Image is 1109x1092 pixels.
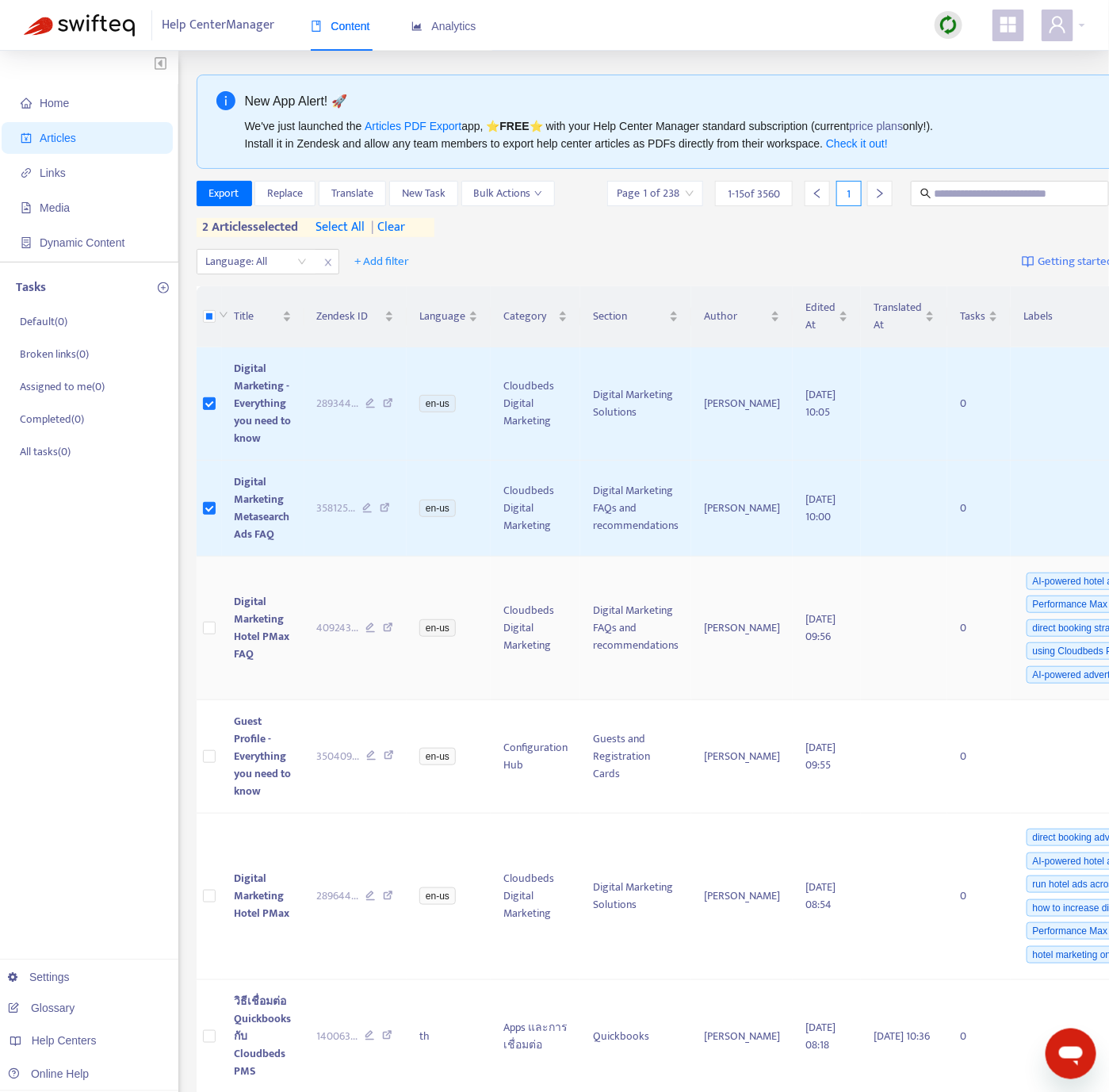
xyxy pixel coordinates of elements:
[21,202,32,213] span: file-image
[419,748,456,765] span: en-us
[317,500,356,517] span: 358125 ...
[805,1018,836,1054] span: [DATE] 08:18
[704,308,767,325] span: Author
[491,286,580,347] th: Category
[8,1067,89,1080] a: Online Help
[40,201,70,214] span: Media
[40,236,124,249] span: Dynamic Content
[503,308,555,325] span: Category
[580,461,691,557] td: Digital Marketing FAQs and recommendations
[474,185,542,202] span: Bulk Actions
[371,216,374,238] span: |
[419,619,456,637] span: en-us
[317,619,359,637] span: 409243 ...
[691,461,793,557] td: [PERSON_NAME]
[16,278,46,297] p: Tasks
[691,557,793,700] td: [PERSON_NAME]
[947,814,1011,980] td: 0
[235,473,290,543] span: Digital Marketing Metasearch Ads FAQ
[197,181,252,206] button: Export
[419,308,465,325] span: Language
[691,814,793,980] td: [PERSON_NAME]
[365,120,461,132] a: Articles PDF Export
[317,748,360,765] span: 350409 ...
[402,185,446,202] span: New Task
[593,308,666,325] span: Section
[197,218,299,237] span: 2 articles selected
[343,249,422,274] button: + Add filter
[317,308,382,325] span: Zendesk ID
[40,97,69,109] span: Home
[32,1034,97,1047] span: Help Centers
[219,310,228,320] span: down
[222,286,304,347] th: Title
[209,185,239,202] span: Export
[805,610,836,646] span: [DATE] 09:56
[419,395,456,412] span: en-us
[999,15,1018,34] span: appstore
[491,814,580,980] td: Cloudbeds Digital Marketing
[419,887,456,905] span: en-us
[21,167,32,178] span: link
[235,359,292,447] span: Digital Marketing - Everything you need to know
[21,237,32,248] span: container
[793,286,861,347] th: Edited At
[411,20,476,33] span: Analytics
[235,592,290,663] span: Digital Marketing Hotel PMax FAQ
[805,385,836,421] span: [DATE] 10:05
[874,299,922,334] span: Translated At
[254,181,315,206] button: Replace
[947,347,1011,461] td: 0
[20,378,105,395] p: Assigned to me ( 0 )
[836,181,862,206] div: 1
[311,21,322,32] span: book
[1046,1029,1096,1079] iframe: Button to launch messaging window
[850,120,904,132] a: price plans
[491,700,580,814] td: Configuration Hub
[947,700,1011,814] td: 0
[491,347,580,461] td: Cloudbeds Digital Marketing
[20,313,67,330] p: Default ( 0 )
[40,132,76,144] span: Articles
[920,188,931,199] span: search
[158,282,169,293] span: plus-circle
[267,185,303,202] span: Replace
[235,308,279,325] span: Title
[805,490,836,526] span: [DATE] 10:00
[21,98,32,109] span: home
[691,700,793,814] td: [PERSON_NAME]
[235,869,290,922] span: Digital Marketing Hotel PMax
[947,286,1011,347] th: Tasks
[691,347,793,461] td: [PERSON_NAME]
[216,91,235,110] span: info-circle
[311,20,370,33] span: Content
[24,14,135,36] img: Swifteq
[534,190,542,197] span: down
[1022,255,1034,268] img: image-link
[874,188,885,199] span: right
[20,411,84,427] p: Completed ( 0 )
[580,700,691,814] td: Guests and Registration Cards
[1048,15,1067,34] span: user
[163,10,275,40] span: Help Center Manager
[805,878,836,914] span: [DATE] 08:54
[960,308,985,325] span: Tasks
[318,253,338,272] span: close
[8,971,70,983] a: Settings
[331,185,373,202] span: Translate
[580,347,691,461] td: Digital Marketing Solutions
[580,814,691,980] td: Digital Marketing Solutions
[580,286,691,347] th: Section
[317,1028,358,1045] span: 140063 ...
[691,286,793,347] th: Author
[407,286,491,347] th: Language
[826,137,888,150] a: Check it out!
[419,500,456,517] span: en-us
[812,188,823,199] span: left
[939,15,958,35] img: sync.dc5367851b00ba804db3.png
[805,299,836,334] span: Edited At
[580,557,691,700] td: Digital Marketing FAQs and recommendations
[805,738,836,774] span: [DATE] 09:55
[316,218,365,237] span: select all
[499,120,529,132] b: FREE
